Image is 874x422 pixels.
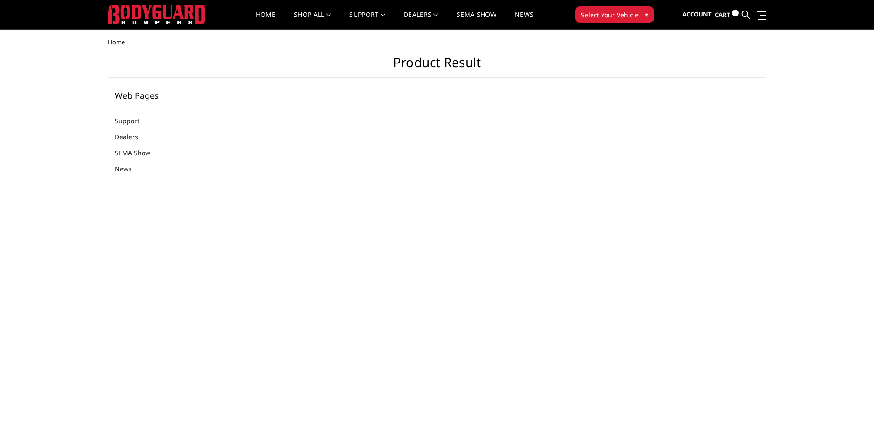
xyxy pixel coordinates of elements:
[115,91,226,100] h5: Web Pages
[404,11,438,29] a: Dealers
[294,11,331,29] a: shop all
[108,5,206,24] img: BODYGUARD BUMPERS
[115,148,162,158] a: SEMA Show
[115,116,151,126] a: Support
[581,10,639,20] span: Select Your Vehicle
[108,38,125,46] span: Home
[715,2,739,27] a: Cart
[115,132,149,142] a: Dealers
[575,6,654,23] button: Select Your Vehicle
[349,11,385,29] a: Support
[515,11,533,29] a: News
[256,11,276,29] a: Home
[715,11,730,19] span: Cart
[115,164,143,174] a: News
[682,2,712,27] a: Account
[645,10,648,19] span: ▾
[108,55,766,78] h1: Product Result
[682,10,712,18] span: Account
[457,11,496,29] a: SEMA Show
